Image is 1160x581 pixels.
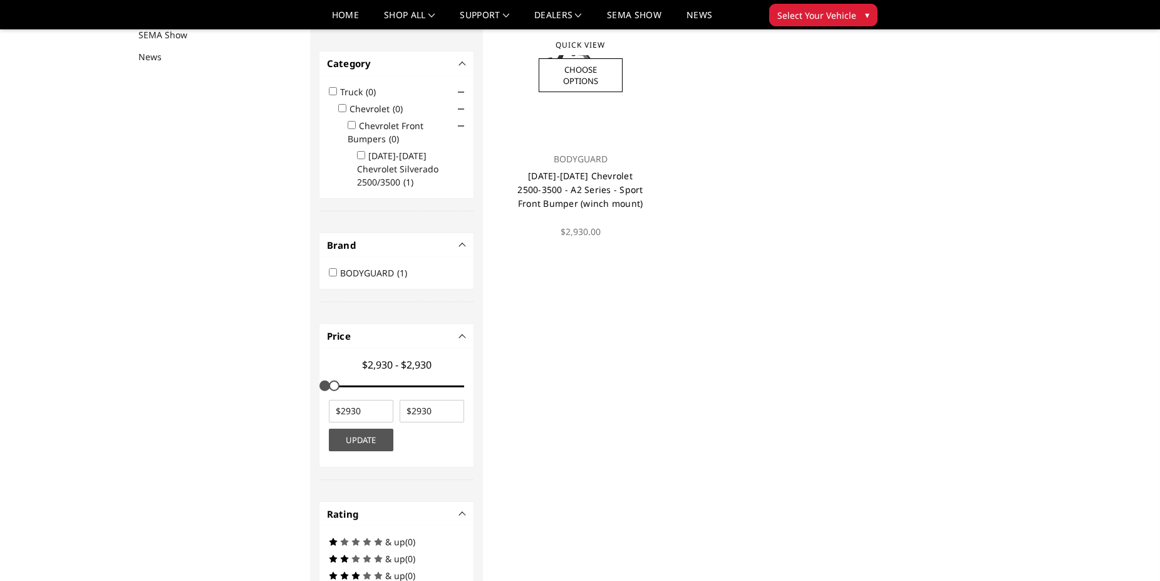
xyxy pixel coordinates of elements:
span: (1) [397,267,407,279]
label: [DATE]-[DATE] Chevrolet Silverado 2500/3500 [357,150,438,188]
span: Click to show/hide children [458,89,464,95]
span: (0) [366,86,376,98]
span: ▾ [865,8,869,21]
label: BODYGUARD [340,267,415,279]
a: Home [332,11,359,29]
span: Click to show/hide children [458,106,464,112]
button: - [460,511,466,517]
h4: Brand [327,238,467,253]
button: Update [329,429,393,451]
a: Quick View [539,34,623,55]
label: Chevrolet [350,103,410,115]
button: Select Your Vehicle [769,4,878,26]
p: BODYGUARD [517,152,643,167]
a: Dealers [534,11,582,29]
label: Chevrolet Front Bumpers [348,120,423,145]
iframe: Chat Widget [1097,521,1160,581]
span: Click to show/hide children [458,123,464,129]
a: SEMA Show [607,11,661,29]
a: News [686,11,712,29]
span: (1) [403,176,413,188]
h4: Rating [327,507,467,521]
input: $2930 [329,400,393,422]
input: $2930 [400,400,464,422]
button: - [460,333,466,339]
span: (0) [405,536,415,548]
a: Support [460,11,509,29]
button: - [460,60,466,66]
a: News [138,50,177,63]
span: (0) [405,553,415,565]
span: Select Your Vehicle [777,9,856,22]
h4: Price [327,329,467,343]
a: shop all [384,11,435,29]
span: (0) [393,103,403,115]
span: $2,930.00 [561,226,601,238]
span: & up [385,553,405,565]
label: Truck [340,86,383,98]
a: SEMA Show [138,28,203,41]
a: [DATE]-[DATE] Chevrolet 2500-3500 - A2 Series - Sport Front Bumper (winch mount) [517,170,643,209]
button: - [460,242,466,248]
a: Choose Options [539,58,623,92]
span: (0) [389,133,399,145]
h4: Category [327,56,467,71]
span: & up [385,536,405,548]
